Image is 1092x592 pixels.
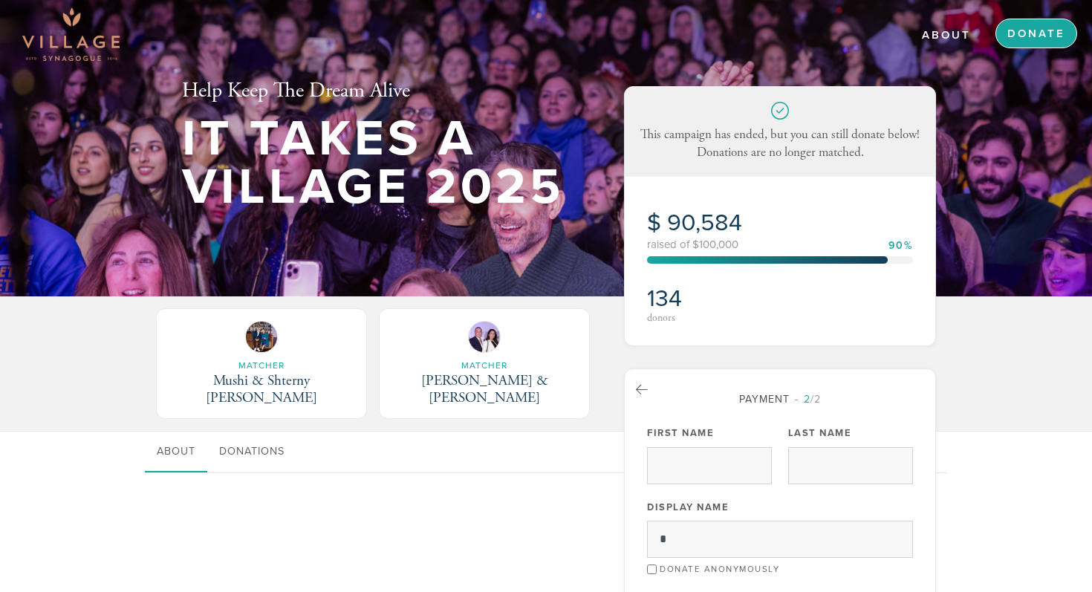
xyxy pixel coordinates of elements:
span: $ [647,209,661,237]
a: About [145,432,207,473]
h1: It Takes a Village 2025 [182,115,576,211]
span: /2 [795,393,821,406]
h2: 134 [647,284,776,313]
label: Donate Anonymously [660,564,779,574]
div: donors [647,313,776,323]
div: raised of $100,000 [647,239,913,250]
span: matcher [238,359,285,372]
a: Donate [995,19,1077,48]
h2: [PERSON_NAME] & [PERSON_NAME] [403,372,565,406]
h2: Help Keep The Dream Alive [182,79,576,104]
label: First Name [647,426,714,440]
a: About [911,22,982,50]
span: matcher [461,359,507,372]
label: Display Name [647,501,729,514]
span: 2 [804,393,810,406]
a: Donations [207,432,296,473]
div: 90% [888,241,913,251]
h2: Mushi & Shterny [PERSON_NAME] [181,372,342,406]
span: 90,584 [667,209,742,237]
div: This campaign has ended, but you can still donate below! Donations are no longer matched. [625,87,935,177]
label: Last Name [788,426,852,440]
img: Village-sdquare-png-1_0.png [22,7,120,61]
div: Payment [647,391,913,407]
